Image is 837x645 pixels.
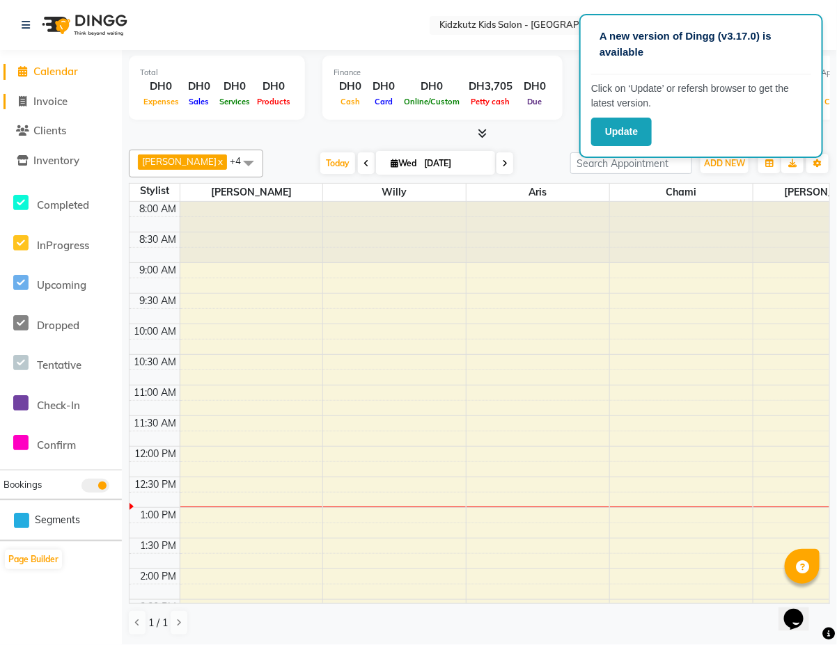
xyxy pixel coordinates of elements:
[140,67,294,79] div: Total
[467,184,609,201] span: Aris
[186,97,213,106] span: Sales
[132,447,180,461] div: 12:00 PM
[140,79,182,95] div: DH0
[334,79,367,95] div: DH0
[701,154,749,173] button: ADD NEW
[137,202,180,216] div: 8:00 AM
[253,97,294,106] span: Products
[132,324,180,339] div: 10:00 AM
[180,184,323,201] span: [PERSON_NAME]
[37,319,79,332] span: Dropped
[320,152,355,174] span: Today
[132,416,180,431] div: 11:30 AM
[468,97,514,106] span: Petty cash
[230,155,251,166] span: +4
[182,79,216,95] div: DH0
[137,263,180,278] div: 9:00 AM
[3,64,118,80] a: Calendar
[371,97,396,106] span: Card
[253,79,294,95] div: DH0
[138,508,180,523] div: 1:00 PM
[3,479,42,490] span: Bookings
[140,97,182,106] span: Expenses
[138,539,180,553] div: 1:30 PM
[524,97,546,106] span: Due
[138,569,180,584] div: 2:00 PM
[337,97,363,106] span: Cash
[132,355,180,369] div: 10:30 AM
[216,79,253,95] div: DH0
[463,79,518,95] div: DH3,705
[138,600,180,614] div: 2:30 PM
[130,184,180,198] div: Stylist
[779,589,823,631] iframe: chat widget
[518,79,552,95] div: DH0
[217,156,223,167] a: x
[33,95,68,108] span: Invoice
[142,156,217,167] span: [PERSON_NAME]
[323,184,466,201] span: Willy
[35,513,80,527] span: Segments
[37,358,81,372] span: Tentative
[600,29,803,60] p: A new version of Dingg (v3.17.0) is available
[33,124,66,137] span: Clients
[591,118,652,146] button: Update
[3,153,118,169] a: Inventory
[367,79,400,95] div: DH0
[610,184,753,201] span: Chami
[37,278,86,292] span: Upcoming
[704,158,745,168] span: ADD NEW
[132,477,180,492] div: 12:30 PM
[137,294,180,308] div: 9:30 AM
[334,67,552,79] div: Finance
[37,239,89,252] span: InProgress
[5,550,62,569] button: Page Builder
[400,79,463,95] div: DH0
[591,81,811,111] p: Click on ‘Update’ or refersh browser to get the latest version.
[148,616,168,630] span: 1 / 1
[37,399,80,412] span: Check-In
[387,158,420,168] span: Wed
[37,438,76,452] span: Confirm
[33,65,78,78] span: Calendar
[132,385,180,400] div: 11:00 AM
[36,6,131,45] img: logo
[37,198,89,212] span: Completed
[3,123,118,139] a: Clients
[137,232,180,247] div: 8:30 AM
[420,153,490,174] input: 2025-09-03
[216,97,253,106] span: Services
[570,152,692,174] input: Search Appointment
[33,154,79,167] span: Inventory
[3,94,118,110] a: Invoice
[400,97,463,106] span: Online/Custom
